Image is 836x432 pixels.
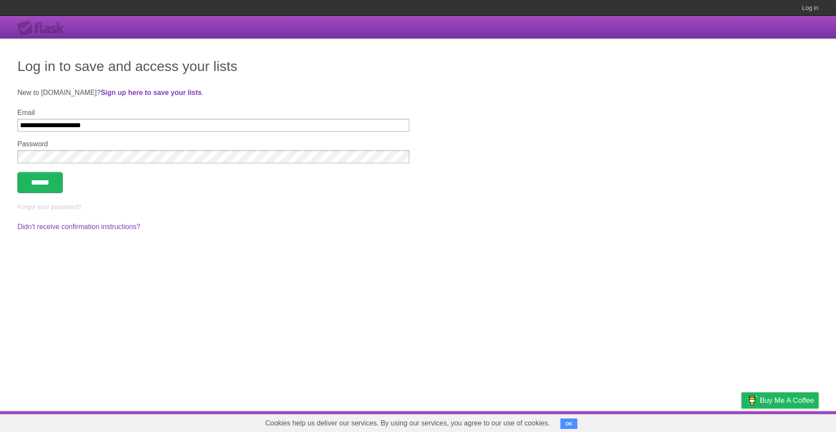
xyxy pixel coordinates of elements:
p: New to [DOMAIN_NAME]? . [17,88,819,98]
a: Suggest a feature [764,413,819,430]
h1: Log in to save and access your lists [17,56,819,77]
a: Forgot your password? [17,203,81,210]
a: Sign up here to save your lists [101,89,202,96]
img: Buy me a coffee [746,393,758,408]
label: Email [17,109,409,117]
span: Cookies help us deliver our services. By using our services, you agree to our use of cookies. [256,415,559,432]
a: Buy me a coffee [742,392,819,408]
a: About [626,413,644,430]
button: OK [560,418,577,429]
label: Password [17,140,409,148]
a: Terms [701,413,720,430]
a: Privacy [730,413,753,430]
a: Didn't receive confirmation instructions? [17,223,140,230]
span: Buy me a coffee [760,393,814,408]
a: Developers [654,413,690,430]
div: Flask [17,20,70,36]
